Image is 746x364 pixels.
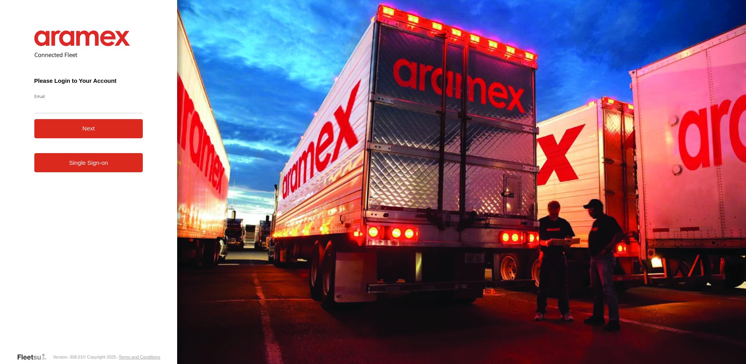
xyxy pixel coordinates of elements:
[34,30,130,46] img: Aramex
[83,355,160,359] div: © Copyright 2025 -
[34,77,143,84] h3: Please Login to Your Account
[34,153,143,172] a: Single Sign-on
[17,353,53,361] a: Visit our Website
[53,355,82,359] div: Version: 308.01
[34,93,143,99] label: Email
[34,119,143,138] button: Next
[34,51,143,59] h2: Connected Fleet
[119,355,160,359] a: Terms and Conditions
